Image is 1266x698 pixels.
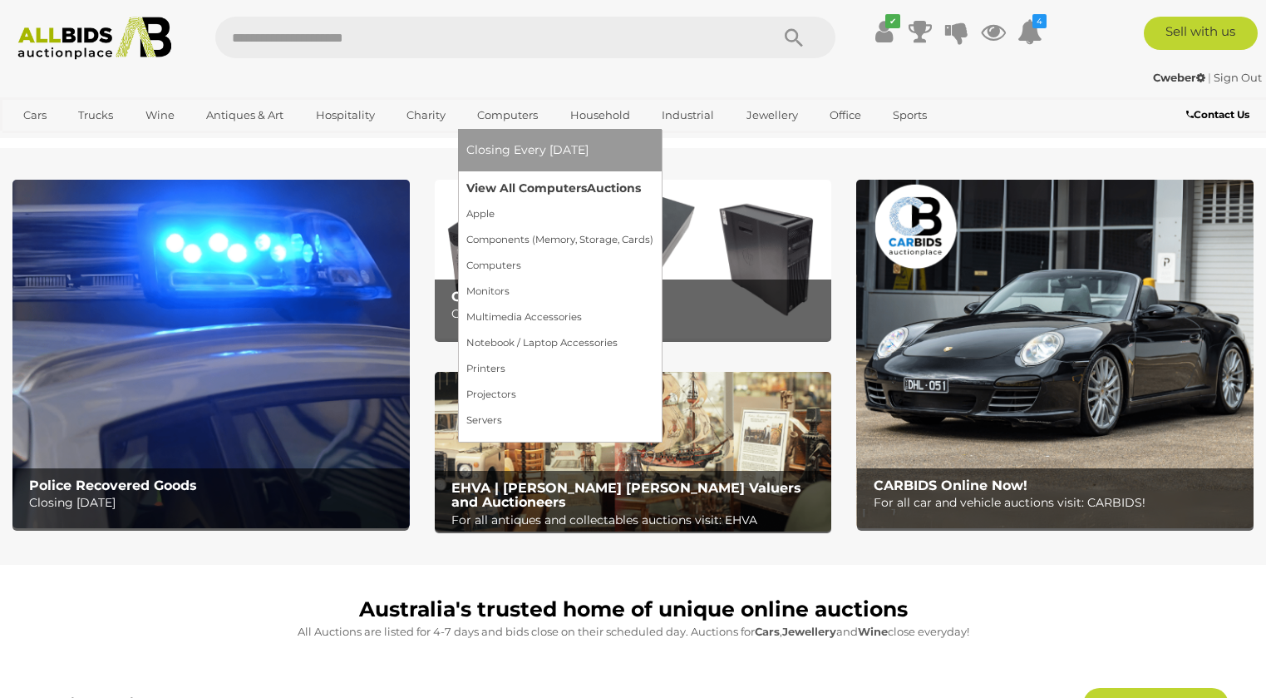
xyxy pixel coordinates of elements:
[9,17,180,60] img: Allbids.com.au
[782,625,836,638] strong: Jewellery
[12,101,57,129] a: Cars
[435,372,832,531] a: EHVA | Evans Hastings Valuers and Auctioneers EHVA | [PERSON_NAME] [PERSON_NAME] Valuers and Auct...
[466,101,549,129] a: Computers
[12,180,410,527] a: Police Recovered Goods Police Recovered Goods Closing [DATE]
[885,14,900,28] i: ✔
[21,598,1245,621] h1: Australia's trusted home of unique online auctions
[12,129,152,156] a: [GEOGRAPHIC_DATA]
[451,510,823,531] p: For all antiques and collectables auctions visit: EHVA
[1214,71,1262,84] a: Sign Out
[1153,71,1205,84] strong: Cweber
[874,478,1027,493] b: CARBIDS Online Now!
[435,180,832,339] a: Computers & IT Auction Computers & IT Auction Closing [DATE]
[396,101,456,129] a: Charity
[882,101,938,129] a: Sports
[135,101,185,129] a: Wine
[736,101,809,129] a: Jewellery
[1032,14,1047,28] i: 4
[435,372,832,531] img: EHVA | Evans Hastings Valuers and Auctioneers
[451,480,801,511] b: EHVA | [PERSON_NAME] [PERSON_NAME] Valuers and Auctioneers
[29,493,401,513] p: Closing [DATE]
[651,101,725,129] a: Industrial
[856,180,1254,527] img: CARBIDS Online Now!
[451,289,618,304] b: Computers & IT Auction
[1186,108,1249,121] b: Contact Us
[856,180,1254,527] a: CARBIDS Online Now! CARBIDS Online Now! For all car and vehicle auctions visit: CARBIDS!
[195,101,294,129] a: Antiques & Art
[752,17,835,58] button: Search
[871,17,896,47] a: ✔
[1186,106,1254,124] a: Contact Us
[29,478,197,493] b: Police Recovered Goods
[451,304,823,324] p: Closing [DATE]
[305,101,386,129] a: Hospitality
[67,101,124,129] a: Trucks
[858,625,888,638] strong: Wine
[1144,17,1258,50] a: Sell with us
[1153,71,1208,84] a: Cweber
[1208,71,1211,84] span: |
[1017,17,1042,47] a: 4
[435,180,832,339] img: Computers & IT Auction
[21,622,1245,641] p: All Auctions are listed for 4-7 days and bids close on their scheduled day. Auctions for , and cl...
[874,493,1245,513] p: For all car and vehicle auctions visit: CARBIDS!
[559,101,641,129] a: Household
[12,180,410,527] img: Police Recovered Goods
[755,625,780,638] strong: Cars
[819,101,872,129] a: Office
